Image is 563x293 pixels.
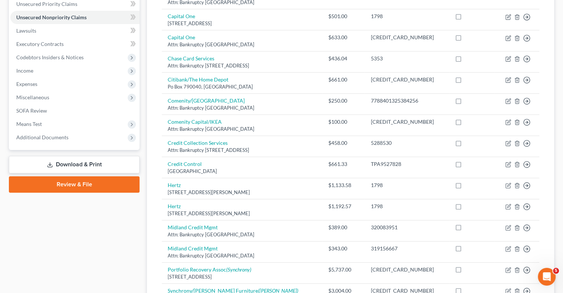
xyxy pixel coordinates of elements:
[371,182,443,189] div: 1798
[10,104,140,117] a: SOFA Review
[168,140,228,146] a: Credit Collection Services
[168,210,316,217] div: [STREET_ADDRESS][PERSON_NAME]
[6,57,121,81] div: In the meantime, these articles might help:
[168,20,316,27] div: [STREET_ADDRESS]
[23,141,142,159] a: More in the Help Center
[328,118,359,126] div: $100.00
[371,34,443,41] div: [CREDIT_CARD_NUMBER]
[16,94,49,100] span: Miscellaneous
[6,0,121,57] div: You’ll get replies here and in your email:✉️[EMAIL_ADDRESS][DOMAIN_NAME]The team will be back🕒In ...
[371,13,443,20] div: 1798
[371,118,443,126] div: [CREDIT_CARD_NUMBER]
[328,182,359,189] div: $1,133.58
[168,252,316,259] div: Attn: Bankruptcy [GEOGRAPHIC_DATA]
[21,4,33,16] img: Profile image for Operator
[168,83,316,90] div: Po Box 790040, [GEOGRAPHIC_DATA]
[12,187,115,230] div: Hi [PERSON_NAME]! You should be able to select " "in ". Please let me know if you have any questi...
[168,182,181,188] a: Hertz
[35,236,41,242] button: Upload attachment
[11,236,17,242] button: Emoji picker
[5,3,19,17] button: go back
[168,41,316,48] div: Attn: Bankruptcy [GEOGRAPHIC_DATA]
[10,24,140,37] a: Lawsuits
[168,245,218,252] a: Midland Credit Mgmt
[9,156,140,173] a: Download & Print
[553,268,559,274] span: 5
[328,203,359,210] div: $1,192.57
[10,37,140,51] a: Executory Contracts
[18,45,58,51] b: In 30 minutes
[168,13,195,19] a: Capital One
[328,266,359,273] div: $5,737.00
[12,62,115,76] div: In the meantime, these articles might help:
[168,273,316,280] div: [STREET_ADDRESS]
[23,121,142,141] div: All Cases View
[168,97,245,104] a: Comenity/[GEOGRAPHIC_DATA]
[16,1,77,7] span: Unsecured Priority Claims
[328,245,359,252] div: $343.00
[12,38,115,52] div: The team will be back 🕒
[36,4,62,9] h1: Operator
[12,194,114,222] b: Client Profile > Joint Debtor Profile > "Does joint debtor have a different address than debtor?
[16,107,47,114] span: SOFA Review
[371,224,443,231] div: 320083951
[168,224,218,230] a: Midland Credit Mgmt
[16,121,42,127] span: Means Test
[16,134,68,140] span: Additional Documents
[116,3,130,17] button: Home
[168,34,195,40] a: Capital One
[23,101,142,121] div: Amendments
[32,167,126,173] div: joined the conversation
[22,166,30,174] img: Profile image for Lindsey
[130,3,143,16] div: Close
[168,161,202,167] a: Credit Control
[12,20,71,33] b: [EMAIL_ADDRESS][DOMAIN_NAME]
[6,182,142,251] div: Lindsey says…
[30,128,73,134] strong: All Cases View
[6,165,142,182] div: Lindsey says…
[168,168,316,175] div: [GEOGRAPHIC_DATA]
[9,176,140,193] a: Review & File
[6,0,142,57] div: Operator says…
[168,266,251,273] a: Portfolio Recovery Assoc(Synchrony)
[16,27,36,34] span: Lawsuits
[328,139,359,147] div: $458.00
[16,54,84,60] span: Codebtors Insiders & Notices
[168,203,181,209] a: Hertz
[168,189,316,196] div: [STREET_ADDRESS][PERSON_NAME]
[6,221,142,233] textarea: Message…
[16,41,64,47] span: Executory Contracts
[328,13,359,20] div: $501.00
[168,76,228,83] a: Citibank/The Home Depot
[47,236,53,242] button: Start recording
[226,266,251,273] i: (Synchrony)
[6,144,18,156] img: Profile image for Operator
[371,76,443,83] div: [CREDIT_CARD_NUMBER]
[328,55,359,62] div: $436.04
[371,245,443,252] div: 319156667
[328,34,359,41] div: $633.00
[6,57,142,81] div: Operator says…
[168,119,222,125] a: Comenity Capital/IKEA
[16,14,87,20] span: Unsecured Nonpriority Claims
[168,104,316,111] div: Attn: Bankruptcy [GEOGRAPHIC_DATA]
[36,9,92,17] p: The team can also help
[23,82,142,101] div: Post Petition Filing
[328,97,359,104] div: $250.00
[6,81,142,165] div: Operator says…
[168,147,316,154] div: Attn: Bankruptcy [STREET_ADDRESS]
[371,55,443,62] div: 5353
[328,160,359,168] div: $661.33
[10,11,140,24] a: Unsecured Nonpriority Claims
[32,167,73,173] b: [PERSON_NAME]
[30,108,69,114] strong: Amendments
[16,67,33,74] span: Income
[38,194,48,200] b: Yes
[168,231,316,238] div: Attn: Bankruptcy [GEOGRAPHIC_DATA]
[51,147,121,153] span: More in the Help Center
[23,236,29,242] button: Gif picker
[168,126,316,133] div: Attn: Bankruptcy [GEOGRAPHIC_DATA]
[168,55,214,61] a: Chase Card Services
[168,62,316,69] div: Attn: Bankruptcy [STREET_ADDRESS]
[371,203,443,210] div: 1798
